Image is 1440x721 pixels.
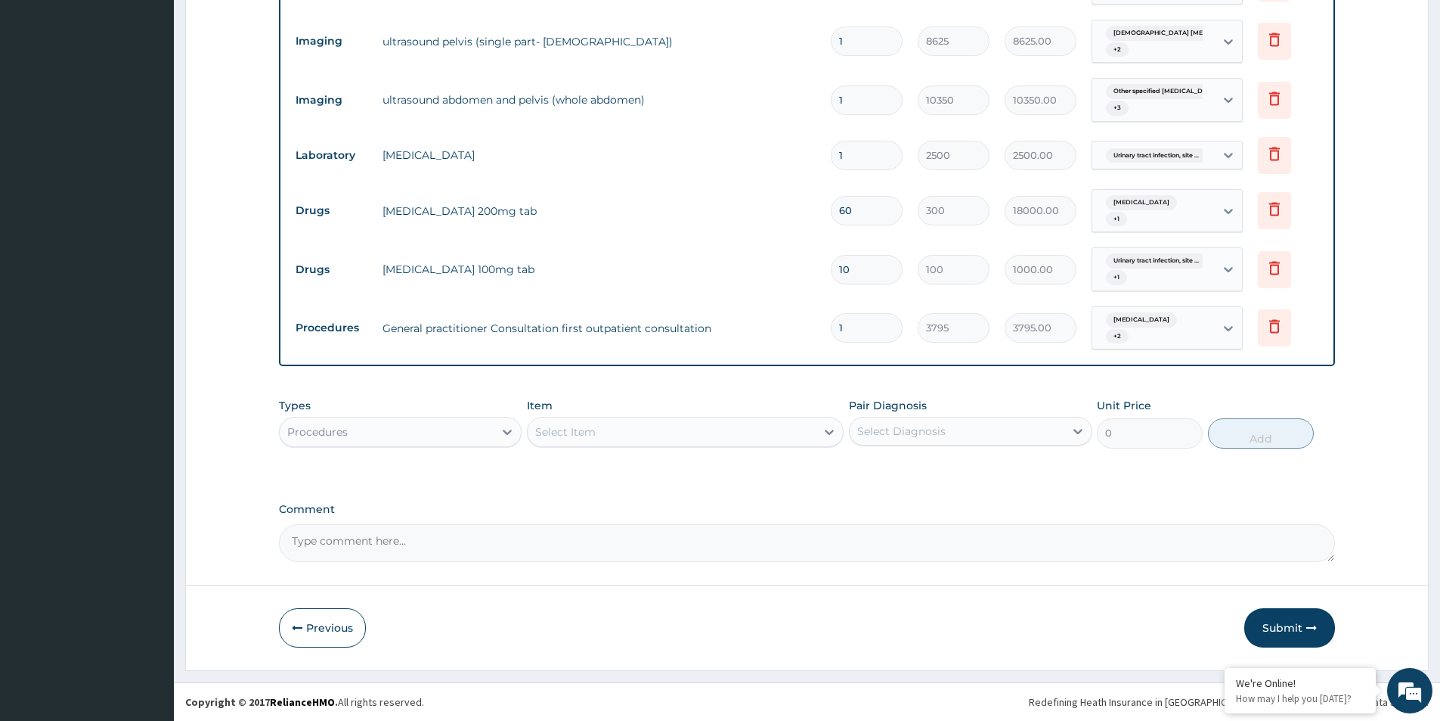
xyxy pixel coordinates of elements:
[849,398,927,413] label: Pair Diagnosis
[1106,101,1129,116] span: + 3
[1097,398,1151,413] label: Unit Price
[28,76,61,113] img: d_794563401_company_1708531726252_794563401
[279,608,366,648] button: Previous
[88,191,209,343] span: We're online!
[375,196,823,226] td: [MEDICAL_DATA] 200mg tab
[287,424,348,440] div: Procedures
[1236,676,1364,690] div: We're Online!
[1106,329,1129,344] span: + 2
[1106,84,1255,99] span: Other specified [MEDICAL_DATA] neoplas...
[375,140,823,170] td: [MEDICAL_DATA]
[527,398,553,413] label: Item
[375,85,823,115] td: ultrasound abdomen and pelvis (whole abdomen)
[1029,695,1429,710] div: Redefining Heath Insurance in [GEOGRAPHIC_DATA] using Telemedicine and Data Science!
[288,314,375,342] td: Procedures
[1236,692,1364,705] p: How may I help you today?
[1244,608,1335,648] button: Submit
[174,682,1440,721] footer: All rights reserved.
[279,503,1335,516] label: Comment
[1106,195,1177,210] span: [MEDICAL_DATA]
[279,399,311,412] label: Types
[288,141,375,169] td: Laboratory
[375,26,823,57] td: ultrasound pelvis (single part- [DEMOGRAPHIC_DATA])
[288,27,375,55] td: Imaging
[375,254,823,284] td: [MEDICAL_DATA] 100mg tab
[1106,148,1206,163] span: Urinary tract infection, site ...
[1106,212,1127,227] span: + 1
[1106,26,1293,41] span: [DEMOGRAPHIC_DATA] [MEDICAL_DATA], unspecifie...
[248,8,284,44] div: Minimize live chat window
[1106,312,1177,328] span: [MEDICAL_DATA]
[270,695,335,709] a: RelianceHMO
[185,695,338,709] strong: Copyright © 2017 .
[8,413,288,466] textarea: Type your message and hit 'Enter'
[1106,270,1127,285] span: + 1
[288,256,375,284] td: Drugs
[288,86,375,114] td: Imaging
[375,313,823,343] td: General practitioner Consultation first outpatient consultation
[535,424,596,440] div: Select Item
[1106,42,1129,57] span: + 2
[288,197,375,225] td: Drugs
[1106,253,1206,269] span: Urinary tract infection, site ...
[1208,418,1314,449] button: Add
[857,424,946,439] div: Select Diagnosis
[79,85,254,104] div: Chat with us now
